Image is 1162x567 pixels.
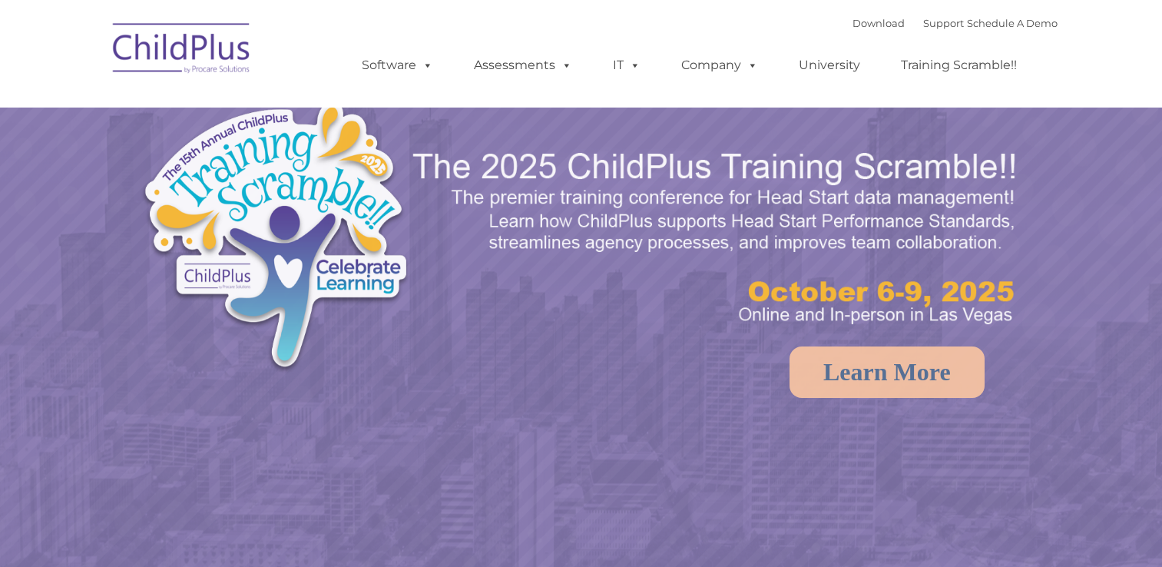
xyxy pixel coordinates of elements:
a: Training Scramble!! [886,50,1032,81]
a: Learn More [790,346,985,398]
a: Schedule A Demo [967,17,1058,29]
img: ChildPlus by Procare Solutions [105,12,259,89]
a: Company [666,50,773,81]
a: Assessments [459,50,588,81]
a: University [783,50,876,81]
a: Download [852,17,905,29]
a: IT [598,50,656,81]
a: Software [346,50,449,81]
font: | [852,17,1058,29]
a: Support [923,17,964,29]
